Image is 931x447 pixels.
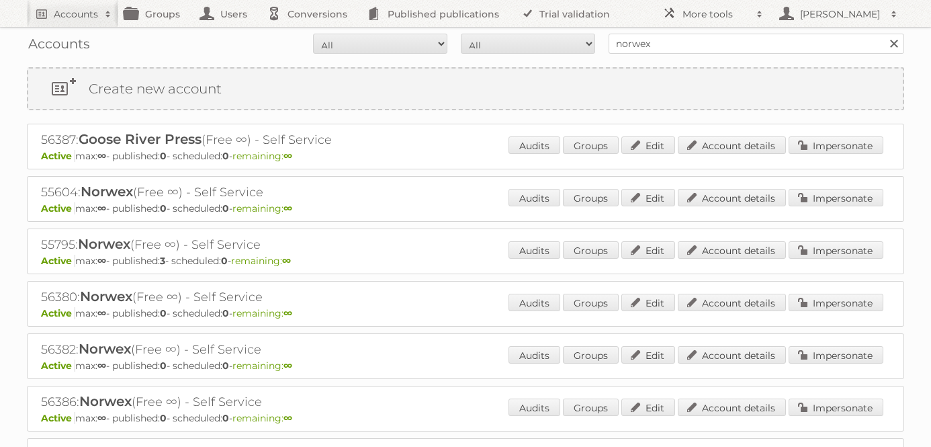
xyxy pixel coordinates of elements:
[160,255,165,267] strong: 3
[41,236,511,253] h2: 55795: (Free ∞) - Self Service
[222,202,229,214] strong: 0
[41,412,890,424] p: max: - published: - scheduled: -
[41,341,511,358] h2: 56382: (Free ∞) - Self Service
[508,346,560,364] a: Audits
[621,241,675,259] a: Edit
[232,360,292,372] span: remaining:
[678,241,786,259] a: Account details
[283,150,292,162] strong: ∞
[678,294,786,311] a: Account details
[80,288,132,304] span: Norwex
[283,360,292,372] strong: ∞
[97,202,106,214] strong: ∞
[41,307,890,319] p: max: - published: - scheduled: -
[563,346,619,364] a: Groups
[508,136,560,154] a: Audits
[41,202,890,214] p: max: - published: - scheduled: -
[563,189,619,206] a: Groups
[41,360,75,372] span: Active
[97,412,106,424] strong: ∞
[41,288,511,306] h2: 56380: (Free ∞) - Self Service
[797,7,884,21] h2: [PERSON_NAME]
[789,136,883,154] a: Impersonate
[621,399,675,416] a: Edit
[283,202,292,214] strong: ∞
[79,131,202,147] span: Goose River Press
[232,202,292,214] span: remaining:
[283,412,292,424] strong: ∞
[508,294,560,311] a: Audits
[232,150,292,162] span: remaining:
[563,294,619,311] a: Groups
[97,255,106,267] strong: ∞
[81,184,133,200] span: Norwex
[160,202,167,214] strong: 0
[232,307,292,319] span: remaining:
[222,307,229,319] strong: 0
[283,307,292,319] strong: ∞
[789,294,883,311] a: Impersonate
[621,189,675,206] a: Edit
[231,255,291,267] span: remaining:
[789,399,883,416] a: Impersonate
[160,412,167,424] strong: 0
[563,136,619,154] a: Groups
[41,393,511,411] h2: 56386: (Free ∞) - Self Service
[97,307,106,319] strong: ∞
[621,136,675,154] a: Edit
[54,7,98,21] h2: Accounts
[563,399,619,416] a: Groups
[789,241,883,259] a: Impersonate
[41,255,75,267] span: Active
[222,412,229,424] strong: 0
[41,184,511,201] h2: 55604: (Free ∞) - Self Service
[222,150,229,162] strong: 0
[682,7,750,21] h2: More tools
[508,241,560,259] a: Audits
[621,346,675,364] a: Edit
[160,307,167,319] strong: 0
[78,236,130,252] span: Norwex
[789,189,883,206] a: Impersonate
[41,131,511,149] h2: 56387: (Free ∞) - Self Service
[222,360,229,372] strong: 0
[41,255,890,267] p: max: - published: - scheduled: -
[41,202,75,214] span: Active
[508,399,560,416] a: Audits
[678,189,786,206] a: Account details
[79,393,132,409] span: Norwex
[28,69,903,109] a: Create new account
[282,255,291,267] strong: ∞
[232,412,292,424] span: remaining:
[160,150,167,162] strong: 0
[97,150,106,162] strong: ∞
[678,346,786,364] a: Account details
[41,412,75,424] span: Active
[508,189,560,206] a: Audits
[563,241,619,259] a: Groups
[160,360,167,372] strong: 0
[41,360,890,372] p: max: - published: - scheduled: -
[97,360,106,372] strong: ∞
[41,307,75,319] span: Active
[221,255,228,267] strong: 0
[621,294,675,311] a: Edit
[789,346,883,364] a: Impersonate
[79,341,131,357] span: Norwex
[41,150,890,162] p: max: - published: - scheduled: -
[678,399,786,416] a: Account details
[41,150,75,162] span: Active
[678,136,786,154] a: Account details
